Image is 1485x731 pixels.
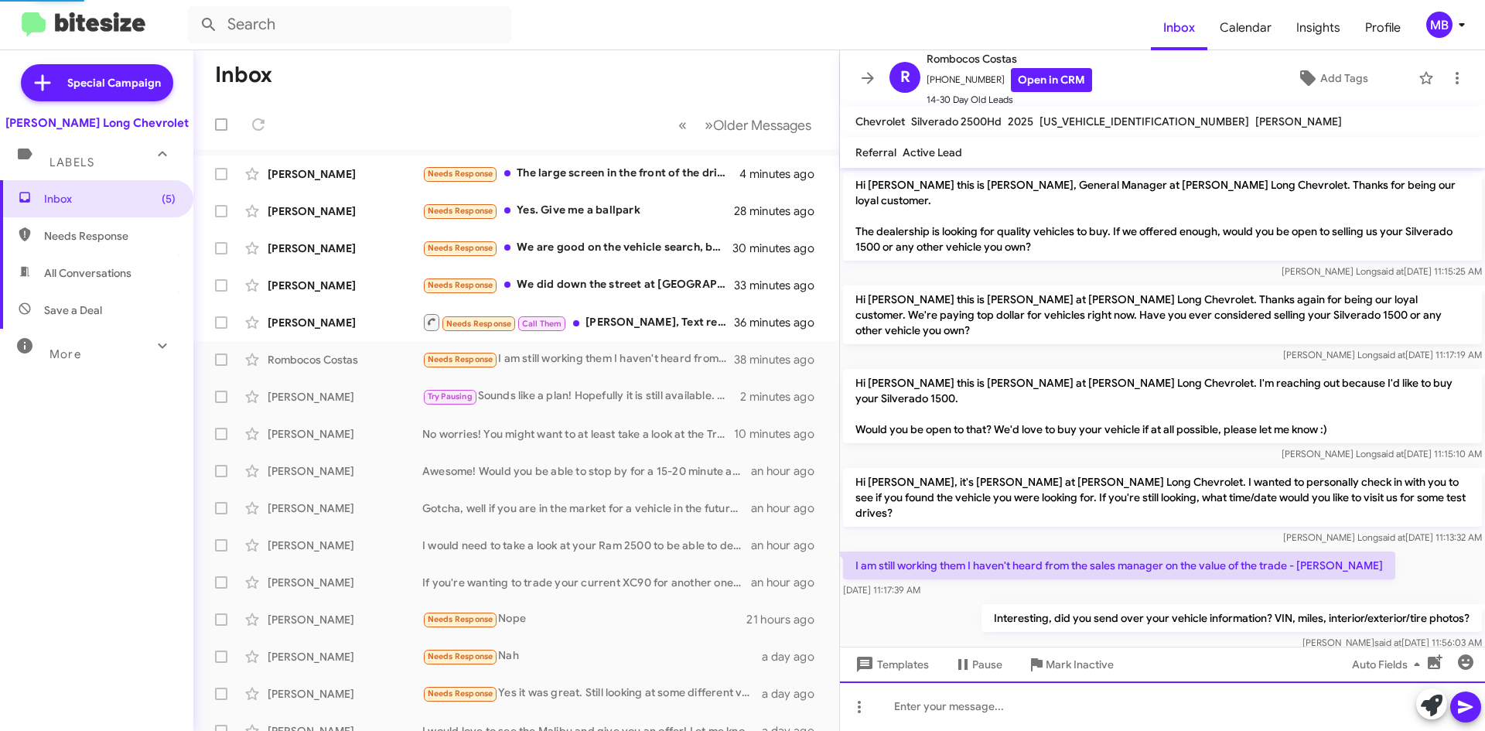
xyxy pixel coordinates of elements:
div: [PERSON_NAME] [268,500,422,516]
span: Auto Fields [1352,651,1426,678]
span: Labels [49,155,94,169]
span: Save a Deal [44,302,102,318]
a: Profile [1353,5,1413,50]
span: 14-30 Day Old Leads [927,92,1092,108]
span: said at [1374,637,1401,648]
span: [PHONE_NUMBER] [927,68,1092,92]
div: We are good on the vehicle search, but thank you for reaching out and being good to us when we we... [422,239,734,257]
span: Needs Response [428,206,493,216]
div: [PERSON_NAME] [268,241,422,256]
span: [PERSON_NAME] Long [DATE] 11:15:10 AM [1282,448,1482,459]
a: Special Campaign [21,64,173,101]
div: Gotcha, well if you are in the market for a vehicle in the future let us know! Also if you know a... [422,500,751,516]
button: Templates [840,651,941,678]
span: [PERSON_NAME] [1255,114,1342,128]
div: 4 minutes ago [739,166,827,182]
a: Inbox [1151,5,1207,50]
div: Awesome! Would you be able to stop by for a 15-20 minute appraisal so we can get you an offer? [422,463,751,479]
div: The large screen in the front of the driver seat. The Yukon is more traditional with screen in be... [422,165,739,183]
span: Rombocos Costas [927,50,1092,68]
span: [PERSON_NAME] Long [DATE] 11:15:25 AM [1282,265,1482,277]
span: (5) [162,191,176,207]
div: a day ago [762,686,827,702]
div: Sounds like a plan! Hopefully it is still available. We look forward to working with you. [422,388,740,405]
div: a day ago [762,649,827,664]
span: [PERSON_NAME] [DATE] 11:56:03 AM [1302,637,1482,648]
span: Needs Response [428,688,493,699]
span: All Conversations [44,265,131,281]
span: » [705,115,713,135]
div: 30 minutes ago [734,241,827,256]
span: Mark Inactive [1046,651,1114,678]
span: Call Them [522,319,562,329]
div: MB [1426,12,1453,38]
div: Yes it was great. Still looking at some different vehicles and trying to decide. Thanks for reach... [422,685,762,702]
button: Next [695,109,821,141]
div: Nope [422,610,746,628]
div: [PERSON_NAME] [268,389,422,405]
div: [PERSON_NAME] [268,649,422,664]
button: Previous [669,109,696,141]
div: I would need to take a look at your Ram 2500 to be able to determine the offer I could give you. ... [422,538,751,553]
a: Insights [1284,5,1353,50]
span: Active Lead [903,145,962,159]
span: Chevrolet [855,114,905,128]
span: Older Messages [713,117,811,134]
span: Inbox [44,191,176,207]
h1: Inbox [215,63,272,87]
div: [PERSON_NAME] [268,463,422,479]
span: [PERSON_NAME] Long [DATE] 11:13:32 AM [1283,531,1482,543]
button: MB [1413,12,1468,38]
div: 21 hours ago [746,612,827,627]
span: said at [1377,448,1404,459]
p: Hi [PERSON_NAME] this is [PERSON_NAME] at [PERSON_NAME] Long Chevrolet. Thanks again for being ou... [843,285,1482,344]
p: Interesting, did you send over your vehicle information? VIN, miles, interior/exterior/tire photos? [981,604,1482,632]
div: 2 minutes ago [740,389,827,405]
div: an hour ago [751,538,827,553]
div: an hour ago [751,463,827,479]
div: an hour ago [751,575,827,590]
a: Open in CRM [1011,68,1092,92]
span: R [900,65,910,90]
span: Referral [855,145,896,159]
div: 36 minutes ago [734,315,827,330]
span: 2025 [1008,114,1033,128]
div: Nah [422,647,762,665]
div: I am still working them I haven't heard from the sales manager on the value of the trade - [PERSO... [422,350,734,368]
button: Mark Inactive [1015,651,1126,678]
div: [PERSON_NAME] [268,612,422,627]
div: [PERSON_NAME] [268,426,422,442]
div: [PERSON_NAME] [268,203,422,219]
a: Calendar [1207,5,1284,50]
div: If you're wanting to trade your current XC90 for another one, we would have an option for you. [422,575,751,590]
input: Search [187,6,512,43]
span: Needs Response [428,651,493,661]
div: [PERSON_NAME] [268,575,422,590]
span: Needs Response [44,228,176,244]
div: 10 minutes ago [734,426,827,442]
button: Pause [941,651,1015,678]
span: Silverado 2500Hd [911,114,1002,128]
p: Hi [PERSON_NAME] this is [PERSON_NAME], General Manager at [PERSON_NAME] Long Chevrolet. Thanks f... [843,171,1482,261]
div: [PERSON_NAME] Long Chevrolet [5,115,189,131]
span: Add Tags [1320,64,1368,92]
div: Yes. Give me a ballpark [422,202,734,220]
button: Auto Fields [1340,651,1439,678]
span: Pause [972,651,1002,678]
div: an hour ago [751,500,827,516]
span: Needs Response [428,614,493,624]
span: Needs Response [446,319,512,329]
div: No worries! You might want to at least take a look at the Traverse because that will give you cla... [422,426,734,442]
div: 33 minutes ago [734,278,827,293]
span: said at [1377,265,1404,277]
div: [PERSON_NAME], Text recieved, Thank you, I am in hopes of a 2014 Tahoe, Clean, low mileage. [422,313,734,332]
p: Hi [PERSON_NAME], it's [PERSON_NAME] at [PERSON_NAME] Long Chevrolet. I wanted to personally chec... [843,468,1482,527]
span: Special Campaign [67,75,161,91]
span: [PERSON_NAME] Long [DATE] 11:17:19 AM [1283,349,1482,360]
span: Needs Response [428,354,493,364]
span: Needs Response [428,280,493,290]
